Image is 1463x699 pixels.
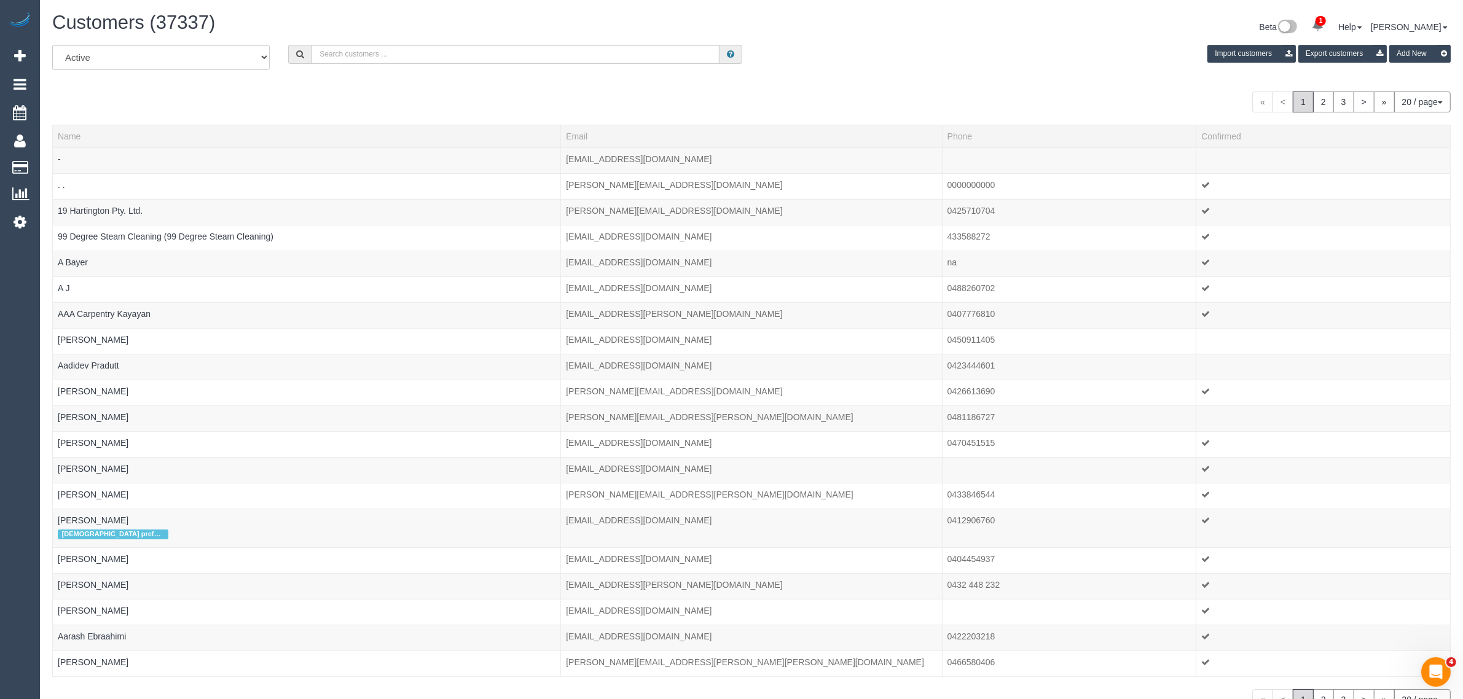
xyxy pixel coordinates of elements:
td: Confirmed [1196,302,1451,328]
td: Name [53,147,561,173]
div: Tags [58,397,555,400]
div: Tags [58,526,555,542]
a: [PERSON_NAME] [58,438,128,448]
span: 1 [1316,16,1326,26]
td: Email [561,625,942,650]
button: Import customers [1207,45,1296,63]
td: Phone [942,225,1196,251]
div: Tags [58,642,555,646]
a: 19 Hartington Pty. Ltd. [58,206,143,216]
td: Name [53,650,561,676]
a: AAA Carpentry Kayayan [58,309,151,319]
td: Name [53,405,561,431]
td: Name [53,573,561,599]
img: New interface [1277,20,1297,36]
td: Phone [942,199,1196,225]
img: Automaid Logo [7,12,32,29]
a: [PERSON_NAME] [58,464,128,474]
button: 20 / page [1394,92,1451,112]
td: Phone [942,405,1196,431]
td: Phone [942,483,1196,509]
a: [PERSON_NAME] [58,657,128,667]
a: » [1374,92,1395,112]
td: Confirmed [1196,147,1451,173]
div: Tags [58,668,555,671]
div: Tags [58,449,555,452]
td: Email [561,225,942,251]
span: < [1273,92,1293,112]
div: Tags [58,591,555,594]
td: Phone [942,547,1196,573]
td: Phone [942,650,1196,676]
td: Confirmed [1196,405,1451,431]
th: Email [561,125,942,147]
td: Email [561,251,942,276]
div: Tags [58,475,555,478]
td: Email [561,405,942,431]
a: A J [58,283,69,293]
td: Confirmed [1196,328,1451,354]
td: Name [53,225,561,251]
td: Name [53,599,561,625]
a: [PERSON_NAME] [58,515,128,525]
td: Confirmed [1196,225,1451,251]
td: Email [561,302,942,328]
a: - [58,154,61,164]
td: Confirmed [1196,431,1451,457]
a: [PERSON_NAME] [58,412,128,422]
a: > [1354,92,1375,112]
td: Email [561,457,942,483]
td: Phone [942,276,1196,302]
td: Name [53,173,561,199]
span: 4 [1446,657,1456,667]
td: Confirmed [1196,173,1451,199]
td: Email [561,173,942,199]
td: Confirmed [1196,457,1451,483]
td: Name [53,199,561,225]
td: Phone [942,251,1196,276]
td: Email [561,199,942,225]
td: Phone [942,625,1196,650]
td: Phone [942,380,1196,405]
a: [PERSON_NAME] [58,580,128,590]
td: Confirmed [1196,650,1451,676]
div: Tags [58,191,555,194]
td: Name [53,625,561,650]
div: Tags [58,501,555,504]
div: Tags [58,346,555,349]
td: Confirmed [1196,625,1451,650]
iframe: Intercom live chat [1421,657,1451,687]
td: Name [53,328,561,354]
th: Confirmed [1196,125,1451,147]
div: Tags [58,294,555,297]
span: Customers (37337) [52,12,215,33]
a: Help [1338,22,1362,32]
a: 99 Degree Steam Cleaning (99 Degree Steam Cleaning) [58,232,273,241]
a: Aadidev Pradutt [58,361,119,370]
a: [PERSON_NAME] [58,606,128,615]
td: Email [561,509,942,547]
td: Phone [942,302,1196,328]
td: Confirmed [1196,547,1451,573]
div: Tags [58,617,555,620]
td: Email [561,380,942,405]
th: Phone [942,125,1196,147]
span: 1 [1293,92,1314,112]
td: Confirmed [1196,599,1451,625]
a: 2 [1313,92,1334,112]
td: Email [561,147,942,173]
th: Name [53,125,561,147]
div: Tags [58,372,555,375]
button: Export customers [1298,45,1387,63]
div: Tags [58,165,555,168]
td: Email [561,431,942,457]
td: Name [53,509,561,547]
td: Phone [942,173,1196,199]
td: Name [53,431,561,457]
button: Add New [1389,45,1451,63]
td: Phone [942,328,1196,354]
td: Name [53,251,561,276]
div: Tags [58,243,555,246]
td: Email [561,276,942,302]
